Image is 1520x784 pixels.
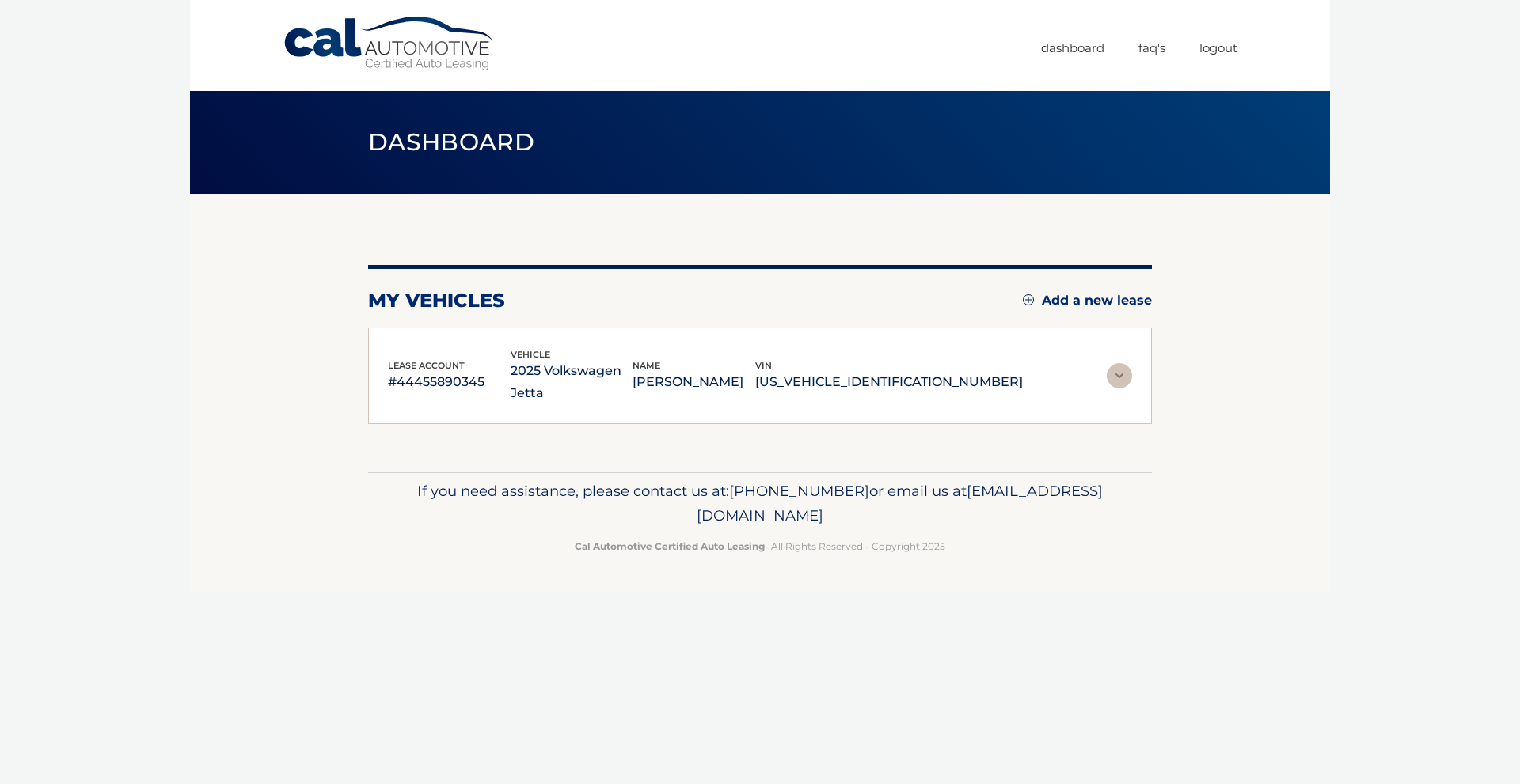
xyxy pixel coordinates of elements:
a: Add a new lease [1023,293,1152,309]
strong: Cal Automotive Certified Auto Leasing [575,540,765,552]
span: Dashboard [368,127,534,157]
a: Cal Automotive [283,16,496,72]
p: [US_VEHICLE_IDENTIFICATION_NUMBER] [755,371,1023,393]
a: FAQ's [1138,35,1165,61]
span: lease account [388,360,465,371]
span: vin [755,360,772,371]
span: [PHONE_NUMBER] [729,482,869,500]
p: If you need assistance, please contact us at: or email us at [378,479,1142,529]
p: 2025 Volkswagen Jetta [511,360,633,404]
p: [PERSON_NAME] [633,371,755,393]
a: Dashboard [1041,35,1104,61]
p: - All Rights Reserved - Copyright 2025 [378,538,1142,555]
h2: my vehicles [368,289,505,312]
p: #44455890345 [388,371,511,393]
span: name [633,360,660,371]
img: add.svg [1023,294,1034,305]
span: vehicle [511,349,550,360]
a: Logout [1199,35,1237,61]
img: accordion-rest.svg [1107,363,1132,388]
